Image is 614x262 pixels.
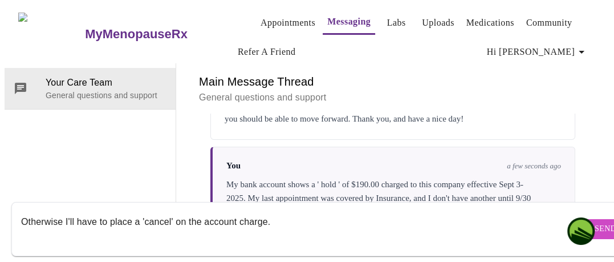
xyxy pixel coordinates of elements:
a: Messaging [327,14,371,30]
button: Appointments [256,11,320,34]
div: Your Care TeamGeneral questions and support [5,68,176,109]
a: MyMenopauseRx [84,14,233,54]
button: Refer a Friend [233,41,300,63]
a: Community [526,15,572,31]
textarea: Send a message about your appointment [21,211,580,247]
button: Medications [462,11,519,34]
button: Messaging [323,10,375,35]
span: a few seconds ago [507,162,561,171]
button: Hi [PERSON_NAME] [482,41,593,63]
span: Your Care Team [46,76,166,90]
a: Uploads [422,15,454,31]
p: General questions and support [199,91,587,104]
h3: MyMenopauseRx [85,27,188,42]
button: Uploads [417,11,459,34]
button: Community [522,11,577,34]
h6: Main Message Thread [199,72,587,91]
a: Labs [387,15,406,31]
button: Labs [378,11,414,34]
div: My bank account shows a ' hold ' of $190.00 charged to this company effective Sept 3-2025. My las... [226,178,561,219]
span: You [226,161,241,171]
a: Appointments [261,15,315,31]
span: Hi [PERSON_NAME] [487,44,588,60]
a: Refer a Friend [238,44,296,60]
img: MyMenopauseRx Logo [18,13,84,55]
a: Medications [466,15,514,31]
p: General questions and support [46,90,166,101]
